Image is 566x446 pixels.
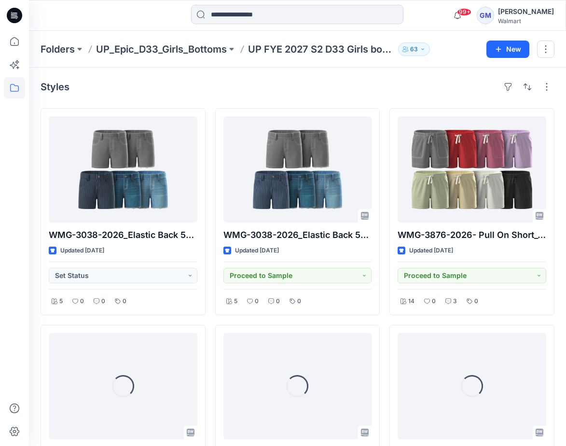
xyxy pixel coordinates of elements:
[49,228,197,242] p: WMG-3038-2026_Elastic Back 5pkt Denim Shorts 3 Inseam - Cost Opt
[297,296,301,307] p: 0
[101,296,105,307] p: 0
[486,41,529,58] button: New
[248,42,394,56] p: UP FYE 2027 S2 D33 Girls bottoms Epic
[123,296,126,307] p: 0
[408,296,414,307] p: 14
[80,296,84,307] p: 0
[60,246,104,256] p: Updated [DATE]
[398,116,546,223] a: WMG-3876-2026- Pull On Short_Opt1B
[453,296,457,307] p: 3
[59,296,63,307] p: 5
[255,296,259,307] p: 0
[234,296,237,307] p: 5
[398,228,546,242] p: WMG-3876-2026- Pull On Short_Opt1B
[477,7,494,24] div: GM
[96,42,227,56] a: UP_Epic_D33_Girls_Bottoms
[235,246,279,256] p: Updated [DATE]
[41,42,75,56] a: Folders
[498,17,554,25] div: Walmart
[276,296,280,307] p: 0
[41,81,69,93] h4: Styles
[398,42,430,56] button: 63
[409,246,453,256] p: Updated [DATE]
[498,6,554,17] div: [PERSON_NAME]
[432,296,436,307] p: 0
[474,296,478,307] p: 0
[49,116,197,223] a: WMG-3038-2026_Elastic Back 5pkt Denim Shorts 3 Inseam - Cost Opt
[410,44,418,55] p: 63
[457,8,471,16] span: 99+
[223,116,372,223] a: WMG-3038-2026_Elastic Back 5pkt Denim Shorts 3 Inseam
[223,228,372,242] p: WMG-3038-2026_Elastic Back 5pkt Denim Shorts 3 Inseam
